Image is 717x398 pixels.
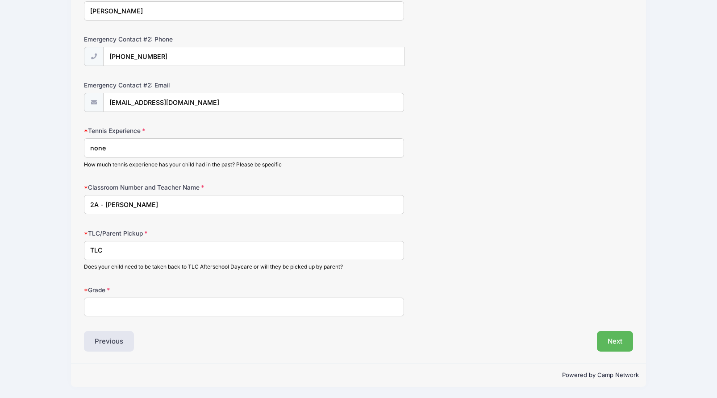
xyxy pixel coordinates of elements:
label: TLC/Parent Pickup [84,229,267,238]
button: Previous [84,331,134,352]
div: Does your child need to be taken back to TLC Afterschool Daycare or will they be picked up by par... [84,263,404,271]
label: Classroom Number and Teacher Name [84,183,267,192]
label: Emergency Contact #2: Phone [84,35,267,44]
div: How much tennis experience has your child had in the past? Please be specific [84,161,404,169]
input: (xxx) xxx-xxxx [103,47,404,66]
input: email@email.com [103,93,404,112]
button: Next [597,331,633,352]
p: Powered by Camp Network [78,371,639,380]
label: Grade [84,286,267,294]
label: Tennis Experience [84,126,267,135]
label: Emergency Contact #2: Email [84,81,267,90]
